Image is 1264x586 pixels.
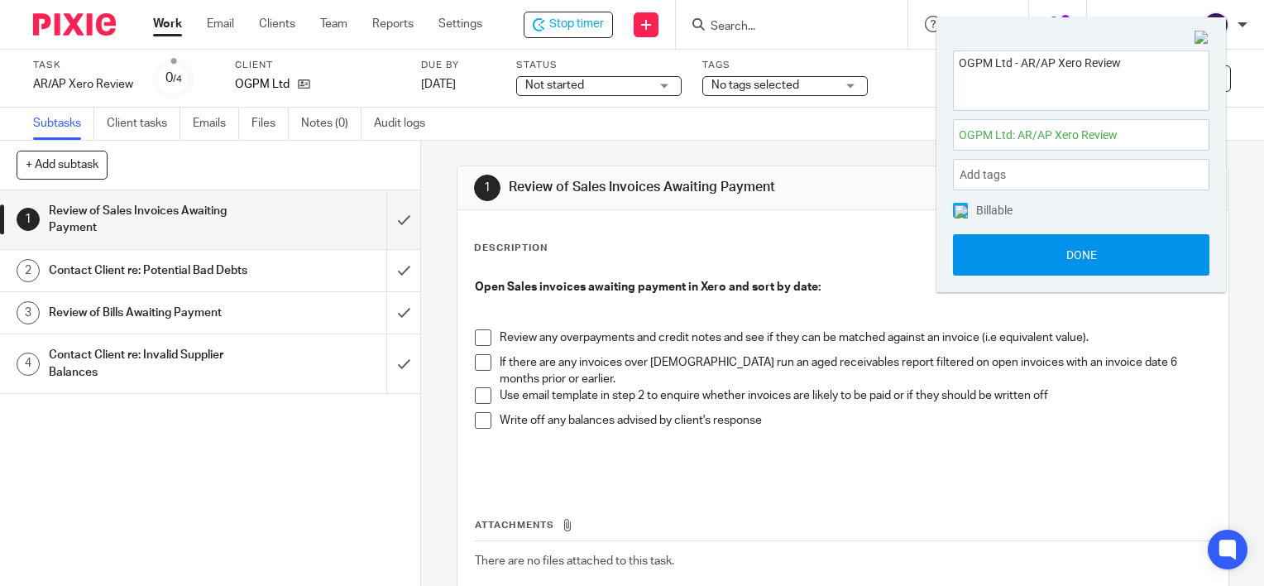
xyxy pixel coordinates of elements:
span: There are no files attached to this task. [475,555,674,567]
label: Task [33,59,133,72]
a: Work [153,16,182,32]
div: 4 [17,353,40,376]
div: 2 [17,259,40,282]
span: Stop timer [549,16,604,33]
a: Settings [438,16,482,32]
div: 0 [165,69,182,88]
div: AR/AP Xero Review [33,76,133,93]
p: If there are any invoices over [DEMOGRAPHIC_DATA] run an aged receivables report filtered on open... [500,354,1211,388]
a: Reports [372,16,414,32]
span: : AR/AP Xero Review [1013,128,1118,142]
img: svg%3E [1203,12,1229,38]
button: Done [953,234,1209,276]
p: Review any overpayments and credit notes and see if they can be matched against an invoice (i.e e... [500,329,1211,346]
span: OGPM Ltd [959,127,1167,144]
textarea: OGPM Ltd - AR/AP Xero Review [954,51,1209,105]
div: Project: OGPM Ltd Task: AR/AP Xero Review [953,119,1209,151]
label: Due by [421,59,496,72]
a: Audit logs [374,108,438,140]
h1: Review of Bills Awaiting Payment [49,300,263,325]
a: Clients [259,16,295,32]
a: Emails [193,108,239,140]
label: Client [235,59,400,72]
h1: Contact Client re: Invalid Supplier Balances [49,343,263,385]
div: OGPM Ltd - AR/AP Xero Review [524,12,613,38]
p: Write off any balances advised by client's response [500,412,1211,429]
span: Not started [525,79,584,91]
img: checked.png [955,205,968,219]
a: Email [207,16,234,32]
h1: Review of Sales Invoices Awaiting Payment [509,179,878,196]
span: [DATE] [421,79,456,90]
p: Description [474,242,548,255]
a: Subtasks [33,108,94,140]
img: Pixie [33,13,116,36]
a: Notes (0) [301,108,361,140]
button: + Add subtask [17,151,108,179]
small: /4 [173,74,182,84]
span: Add tags [960,162,1014,188]
div: 1 [17,208,40,231]
img: Close [1195,31,1209,46]
h1: Contact Client re: Potential Bad Debts [49,258,263,283]
a: Files [251,108,289,140]
h1: Review of Sales Invoices Awaiting Payment [49,199,263,241]
a: Client tasks [107,108,180,140]
p: Use email template in step 2 to enquire whether invoices are likely to be paid or if they should ... [500,387,1211,404]
label: Status [516,59,682,72]
p: [PERSON_NAME] [1104,16,1195,32]
strong: Open Sales invoices awaiting payment in Xero and sort by date: [475,281,821,293]
span: No tags selected [711,79,799,91]
p: OGPM Ltd [235,76,290,93]
a: Team [320,16,347,32]
span: Billable [976,204,1013,216]
div: 3 [17,301,40,324]
div: 1 [474,175,500,201]
label: Tags [702,59,868,72]
span: Attachments [475,521,554,530]
input: Search [709,20,858,35]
